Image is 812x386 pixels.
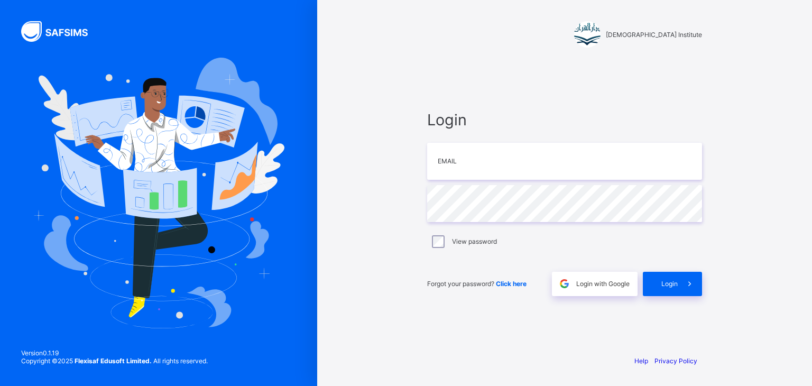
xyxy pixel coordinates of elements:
a: Help [634,357,648,365]
img: google.396cfc9801f0270233282035f929180a.svg [558,278,570,290]
a: Click here [496,280,527,288]
span: Login [661,280,678,288]
span: Login [427,111,702,129]
strong: Flexisaf Edusoft Limited. [75,357,152,365]
img: Hero Image [33,58,284,328]
span: Copyright © 2025 All rights reserved. [21,357,208,365]
label: View password [452,237,497,245]
span: Version 0.1.19 [21,349,208,357]
span: Login with Google [576,280,630,288]
a: Privacy Policy [654,357,697,365]
img: SAFSIMS Logo [21,21,100,42]
span: Forgot your password? [427,280,527,288]
span: [DEMOGRAPHIC_DATA] Institute [606,31,702,39]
